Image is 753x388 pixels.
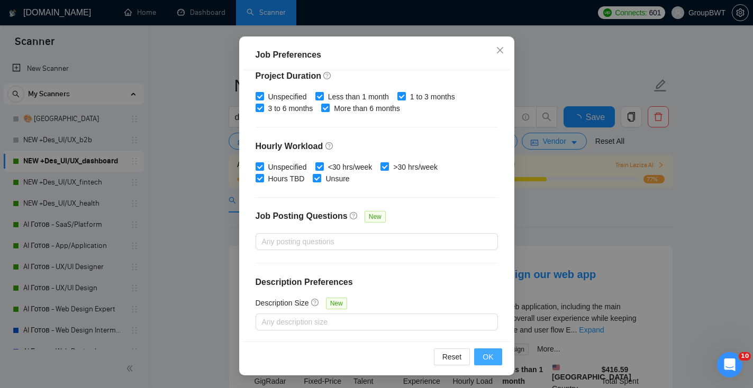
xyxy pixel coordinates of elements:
[486,36,514,65] button: Close
[442,351,462,363] span: Reset
[256,140,498,153] h4: Hourly Workload
[739,352,751,361] span: 10
[264,103,317,114] span: 3 to 6 months
[350,211,358,220] span: question-circle
[483,351,493,363] span: OK
[256,70,498,82] h4: Project Duration
[330,103,404,114] span: More than 6 months
[434,348,470,365] button: Reset
[324,161,377,173] span: <30 hrs/week
[365,211,386,223] span: New
[326,298,347,309] span: New
[717,352,742,377] iframe: Intercom live chat
[321,173,353,184] span: Unsure
[256,210,348,223] h4: Job Posting Questions
[264,91,311,103] span: Unspecified
[324,91,393,103] span: Less than 1 month
[256,276,498,289] h4: Description Preferences
[325,142,334,150] span: question-circle
[264,161,311,173] span: Unspecified
[256,49,498,61] div: Job Preferences
[496,46,504,54] span: close
[264,173,309,184] span: Hours TBD
[406,91,459,103] span: 1 to 3 months
[323,71,332,80] span: question-circle
[389,161,442,173] span: >30 hrs/week
[474,348,502,365] button: OK
[256,297,309,309] h5: Description Size
[311,298,320,307] span: question-circle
